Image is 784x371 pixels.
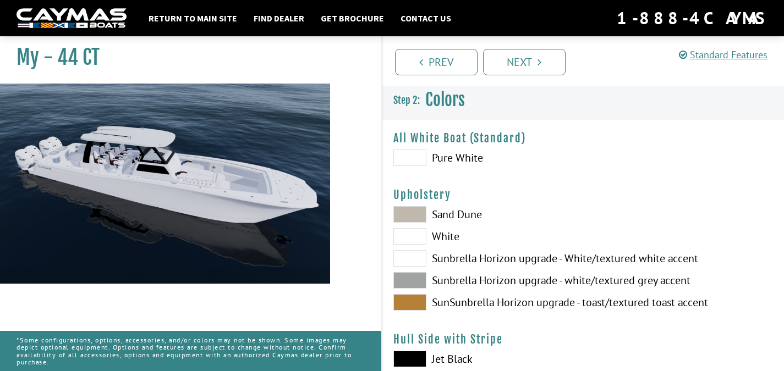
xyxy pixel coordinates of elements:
[483,49,566,75] a: Next
[617,6,767,30] div: 1-888-4CAYMAS
[393,294,572,311] label: SunSunbrella Horizon upgrade - toast/textured toast accent
[393,188,774,202] h4: Upholstery
[17,45,354,70] h1: My - 44 CT
[393,131,774,145] h4: All White Boat (Standard)
[393,228,572,245] label: White
[393,206,572,223] label: Sand Dune
[315,11,390,25] a: Get Brochure
[393,272,572,289] label: Sunbrella Horizon upgrade - white/textured grey accent
[393,351,572,367] label: Jet Black
[393,333,774,346] h4: Hull Side with Stripe
[17,8,127,29] img: white-logo-c9c8dbefe5ff5ceceb0f0178aa75bf4bb51f6bca0971e226c86eb53dfe498488.png
[248,11,310,25] a: Find Dealer
[393,250,572,267] label: Sunbrella Horizon upgrade - White/textured white accent
[395,11,457,25] a: Contact Us
[679,48,767,61] a: Standard Features
[395,49,478,75] a: Prev
[17,331,365,371] p: *Some configurations, options, accessories, and/or colors may not be shown. Some images may depic...
[393,149,572,166] label: Pure White
[143,11,243,25] a: Return to main site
